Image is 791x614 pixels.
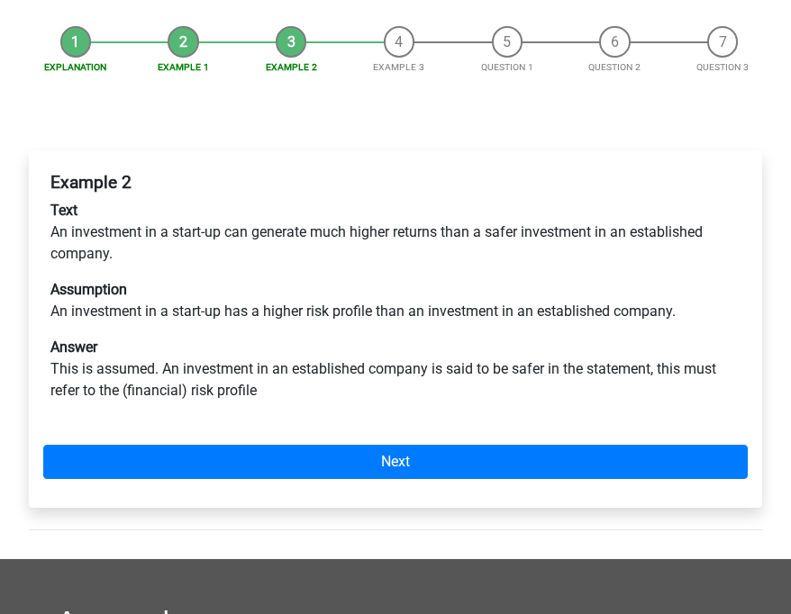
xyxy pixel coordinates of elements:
[50,337,741,402] p: This is assumed. An investment in an established company is said to be safer in the statement, th...
[44,61,106,73] a: Explanation
[50,281,127,298] b: Assumption
[696,61,749,73] a: Question 3
[588,61,641,73] a: Question 2
[50,200,741,265] p: An investment in a start-up can generate much higher returns than a safer investment in an establ...
[481,61,533,73] a: Question 1
[50,339,97,356] b: Answer
[50,172,132,193] b: Example 2
[50,202,77,219] b: Text
[158,61,209,73] a: Example 1
[266,61,317,73] a: Example 2
[50,279,741,322] p: An investment in a start-up has a higher risk profile than an investment in an established company.
[373,61,424,73] a: Example 3
[43,445,748,479] a: Next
